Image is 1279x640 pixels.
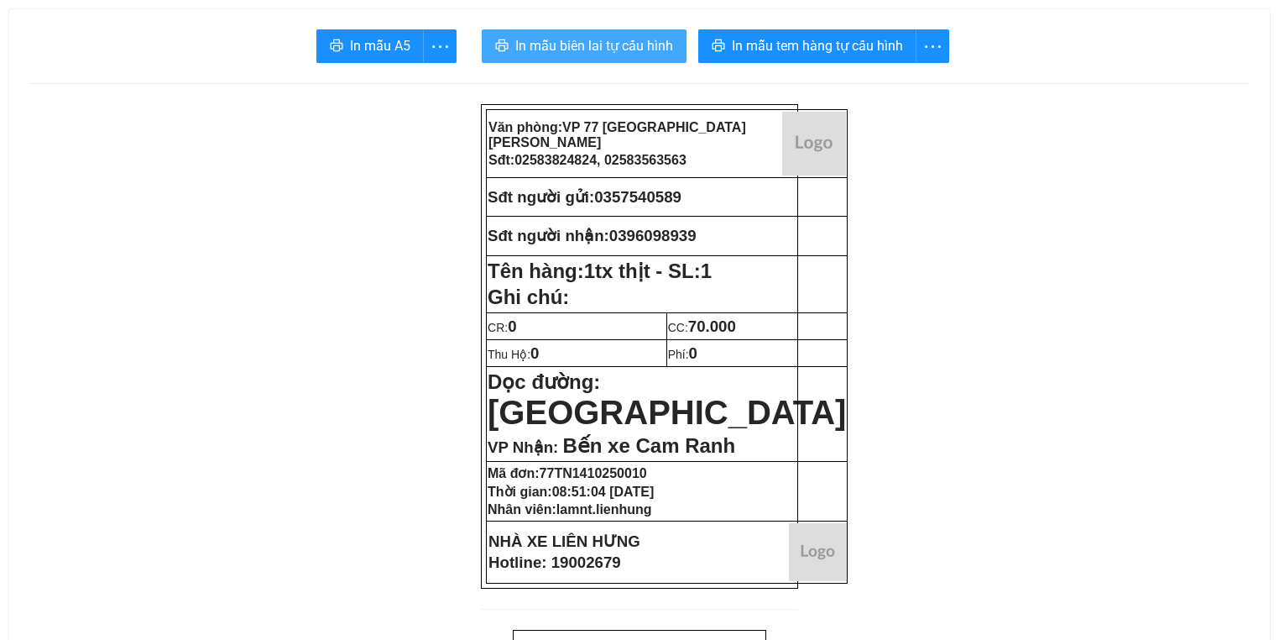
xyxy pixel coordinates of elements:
strong: Văn phòng: [488,120,746,150]
span: Ghi chú: [488,286,569,308]
span: 0357540589 [594,188,681,206]
strong: Thời gian: [488,485,654,499]
span: 02583824824, 02583563563 [514,153,686,167]
strong: Hotline: 19002679 [488,553,621,571]
span: more [916,36,948,57]
span: 1tx thịt - SL: [584,260,712,282]
strong: Sđt: [488,153,686,167]
span: 77TN1410250010 [540,466,647,480]
span: In mẫu tem hàng tự cấu hình [732,35,903,56]
span: 1 [701,260,712,282]
span: 0 [530,344,539,362]
span: Phí: [668,348,697,361]
img: logo [789,523,847,581]
strong: Sđt người nhận: [488,227,609,244]
button: printerIn mẫu A5 [316,29,424,63]
span: more [424,36,456,57]
img: logo [782,112,846,176]
strong: NHÀ XE LIÊN HƯNG [488,532,640,550]
span: Thu Hộ: [488,348,539,361]
strong: Nhân viên: [488,502,652,517]
button: more [916,29,949,63]
span: 70.000 [688,317,736,335]
strong: Sđt người gửi: [488,188,594,206]
span: Bến xe Cam Ranh [562,434,735,457]
span: 0 [508,317,516,335]
span: CR: [488,321,517,334]
span: 0 [689,344,697,362]
span: printer [495,39,509,55]
span: printer [712,39,725,55]
span: CC: [668,321,736,334]
button: printerIn mẫu biên lai tự cấu hình [482,29,686,63]
span: lamnt.lienhung [556,502,652,517]
span: VP Nhận: [488,438,558,456]
strong: Tên hàng: [488,260,712,282]
span: 08:51:04 [DATE] [552,485,655,499]
strong: Dọc đường: [488,370,846,428]
button: more [423,29,457,63]
button: printerIn mẫu tem hàng tự cấu hình [698,29,916,63]
span: printer [330,39,343,55]
span: [GEOGRAPHIC_DATA] [488,394,846,431]
span: In mẫu A5 [350,35,410,56]
strong: Mã đơn: [488,466,647,480]
span: 0396098939 [609,227,697,244]
span: In mẫu biên lai tự cấu hình [515,35,673,56]
span: VP 77 [GEOGRAPHIC_DATA][PERSON_NAME] [488,120,746,150]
